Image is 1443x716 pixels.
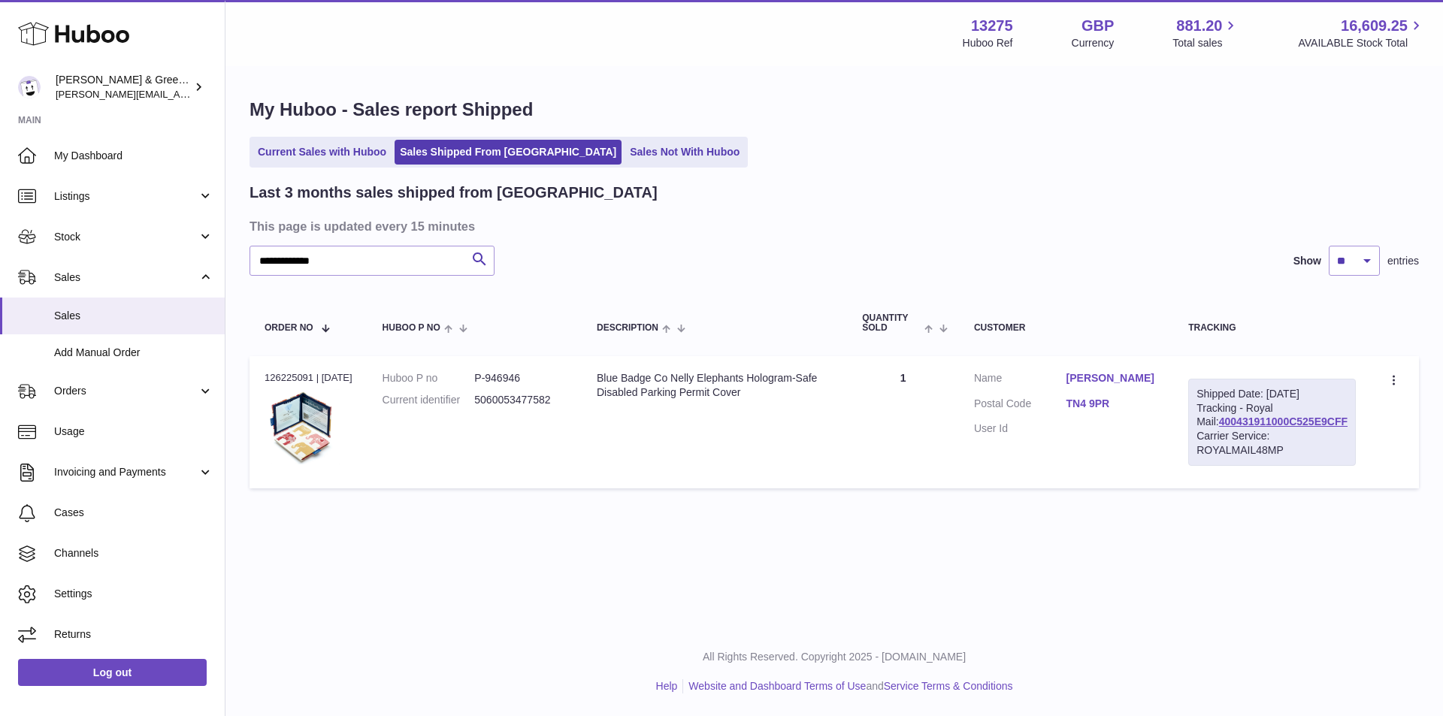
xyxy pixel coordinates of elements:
dd: 5060053477582 [474,393,567,407]
h2: Last 3 months sales shipped from [GEOGRAPHIC_DATA] [250,183,658,203]
dt: Current identifier [383,393,475,407]
dt: Name [974,371,1066,389]
div: Currency [1072,36,1115,50]
a: 881.20 Total sales [1172,16,1239,50]
dt: User Id [974,421,1066,436]
li: and [683,679,1012,693]
dt: Postal Code [974,397,1066,415]
span: Usage [54,424,213,439]
h1: My Huboo - Sales report Shipped [250,98,1419,122]
a: TN4 9PR [1066,397,1159,411]
div: Customer [974,323,1158,333]
strong: GBP [1081,16,1114,36]
dd: P-946946 [474,371,567,385]
div: Huboo Ref [963,36,1013,50]
span: Channels [54,546,213,560]
a: [PERSON_NAME] [1066,371,1159,385]
span: Invoicing and Payments [54,465,198,479]
a: 400431911000C525E9CFF [1219,415,1348,427]
span: 881.20 [1176,16,1222,36]
strong: 13275 [971,16,1013,36]
a: Log out [18,659,207,686]
div: 126225091 | [DATE] [265,371,352,385]
span: Sales [54,270,198,285]
span: Total sales [1172,36,1239,50]
span: My Dashboard [54,149,213,163]
img: ellen@bluebadgecompany.co.uk [18,76,41,98]
span: Cases [54,506,213,520]
span: Huboo P no [383,323,440,333]
img: $_57.JPG [265,389,340,464]
a: Service Terms & Conditions [884,680,1013,692]
span: Listings [54,189,198,204]
span: 16,609.25 [1341,16,1408,36]
span: [PERSON_NAME][EMAIL_ADDRESS][DOMAIN_NAME] [56,88,301,100]
span: AVAILABLE Stock Total [1298,36,1425,50]
td: 1 [847,356,959,488]
a: Help [656,680,678,692]
span: entries [1387,254,1419,268]
div: Tracking [1188,323,1356,333]
div: Shipped Date: [DATE] [1196,387,1348,401]
span: Description [597,323,658,333]
div: Carrier Service: ROYALMAIL48MP [1196,429,1348,458]
span: Order No [265,323,313,333]
span: Orders [54,384,198,398]
a: Website and Dashboard Terms of Use [688,680,866,692]
span: Sales [54,309,213,323]
label: Show [1293,254,1321,268]
dt: Huboo P no [383,371,475,385]
a: Current Sales with Huboo [253,140,392,165]
span: Settings [54,587,213,601]
h3: This page is updated every 15 minutes [250,218,1415,234]
p: All Rights Reserved. Copyright 2025 - [DOMAIN_NAME] [237,650,1431,664]
span: Add Manual Order [54,346,213,360]
span: Stock [54,230,198,244]
div: Blue Badge Co Nelly Elephants Hologram-Safe Disabled Parking Permit Cover [597,371,832,400]
span: Quantity Sold [862,313,920,333]
div: Tracking - Royal Mail: [1188,379,1356,466]
a: Sales Shipped From [GEOGRAPHIC_DATA] [395,140,622,165]
a: Sales Not With Huboo [625,140,745,165]
a: 16,609.25 AVAILABLE Stock Total [1298,16,1425,50]
span: Returns [54,627,213,642]
div: [PERSON_NAME] & Green Ltd [56,73,191,101]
